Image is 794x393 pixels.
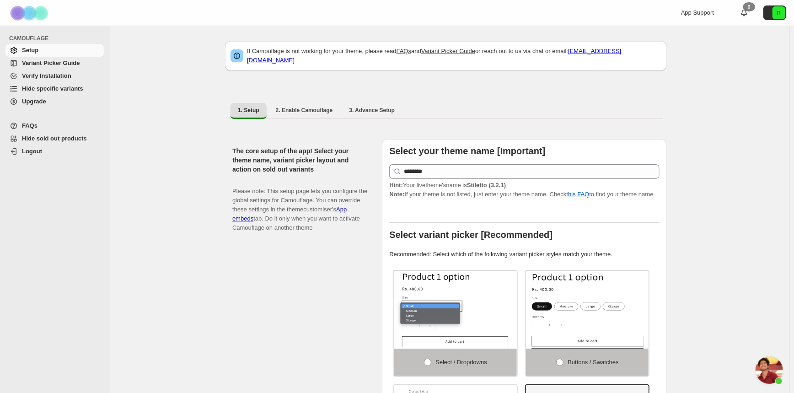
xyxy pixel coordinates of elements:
[567,191,590,198] a: this FAQ
[232,146,367,174] h2: The core setup of the app! Select your theme name, variant picker layout and action on sold out v...
[9,35,105,42] span: CAMOUFLAGE
[681,9,714,16] span: App Support
[467,182,506,188] strong: Stiletto (3.2.1)
[389,230,553,240] b: Select variant picker [Recommended]
[389,181,660,199] p: If your theme is not listed, just enter your theme name. Check to find your theme name.
[5,119,104,132] a: FAQs
[421,48,475,54] a: Variant Picker Guide
[389,191,404,198] strong: Note:
[389,146,545,156] b: Select your theme name [Important]
[247,47,661,65] p: If Camouflage is not working for your theme, please read and or reach out to us via chat or email:
[763,5,786,20] button: Avatar with initials R
[5,132,104,145] a: Hide sold out products
[5,44,104,57] a: Setup
[389,182,403,188] strong: Hint:
[5,70,104,82] a: Verify Installation
[397,48,412,54] a: FAQs
[22,72,71,79] span: Verify Installation
[394,271,517,349] img: Select / Dropdowns
[5,82,104,95] a: Hide specific variants
[22,148,42,155] span: Logout
[389,182,506,188] span: Your live theme's name is
[22,135,87,142] span: Hide sold out products
[389,250,660,259] p: Recommended: Select which of the following variant picker styles match your theme.
[232,178,367,232] p: Please note: This setup page lets you configure the global settings for Camouflage. You can overr...
[435,359,487,366] span: Select / Dropdowns
[22,122,38,129] span: FAQs
[349,107,395,114] span: 3. Advance Setup
[7,0,53,26] img: Camouflage
[756,356,783,384] a: Open chat
[22,59,80,66] span: Variant Picker Guide
[22,98,46,105] span: Upgrade
[5,57,104,70] a: Variant Picker Guide
[526,271,649,349] img: Buttons / Swatches
[22,85,83,92] span: Hide specific variants
[5,95,104,108] a: Upgrade
[740,8,749,17] a: 0
[568,359,618,366] span: Buttons / Swatches
[22,47,38,54] span: Setup
[5,145,104,158] a: Logout
[773,6,785,19] span: Avatar with initials R
[777,10,781,16] text: R
[238,107,259,114] span: 1. Setup
[743,2,755,11] div: 0
[276,107,333,114] span: 2. Enable Camouflage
